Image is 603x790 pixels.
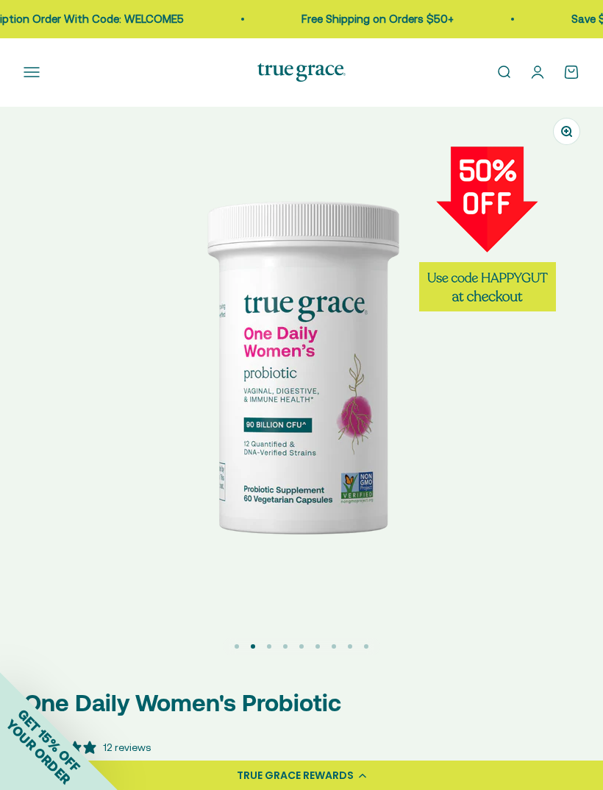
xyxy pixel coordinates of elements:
[237,768,354,783] div: TRUE GRACE REWARDS
[15,706,83,775] span: GET 15% OFF
[103,739,151,755] div: 12 reviews
[44,107,559,622] img: One Daily Women's Probiotic
[294,13,446,25] a: Free Shipping on Orders $50+
[24,684,579,722] p: One Daily Women's Probiotic
[3,716,74,787] span: YOUR ORDER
